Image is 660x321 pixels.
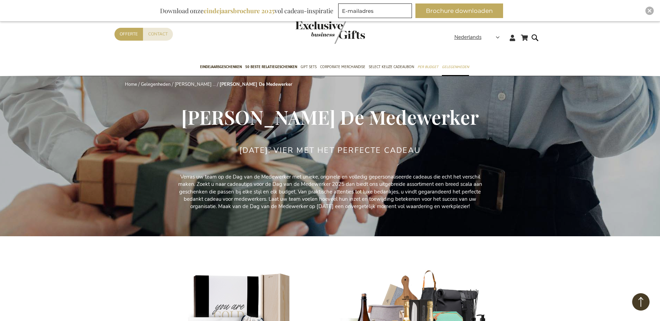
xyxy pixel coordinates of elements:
span: [PERSON_NAME] De Medewerker [181,104,479,130]
span: Gift Sets [301,63,317,71]
img: Exclusive Business gifts logo [295,21,365,44]
a: Gelegenheden [141,81,170,88]
a: Offerte [114,28,143,41]
a: [PERSON_NAME] ... [175,81,216,88]
a: store logo [295,21,330,44]
div: Download onze vol cadeau-inspiratie [157,3,336,18]
span: Nederlands [454,33,482,41]
span: 50 beste relatiegeschenken [245,63,297,71]
a: Contact [143,28,173,41]
img: Close [647,9,652,13]
div: Nederlands [454,33,504,41]
input: E-mailadres [338,3,412,18]
span: Per Budget [418,63,438,71]
b: eindejaarsbrochure 2025 [204,7,275,15]
a: Home [125,81,137,88]
span: Corporate Merchandise [320,63,365,71]
button: Brochure downloaden [415,3,503,18]
p: Verras uw team op de Dag van de Medewerker met unieke, originele en volledig gepersonaliseerde ca... [174,173,487,211]
span: Gelegenheden [442,63,469,71]
span: Eindejaarsgeschenken [200,63,242,71]
h2: [DATE]: Vier Met Het Perfecte Cadeau [239,146,421,155]
form: marketing offers and promotions [338,3,414,20]
span: Select Keuze Cadeaubon [369,63,414,71]
strong: [PERSON_NAME] De Medewerker [220,81,292,88]
div: Close [645,7,654,15]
